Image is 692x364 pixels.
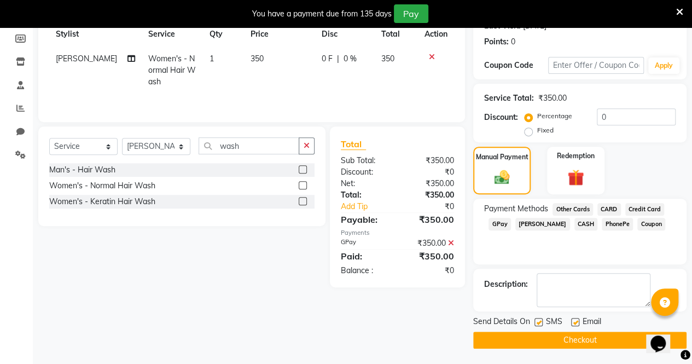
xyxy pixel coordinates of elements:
[418,22,454,47] th: Action
[473,332,687,349] button: Checkout
[546,316,562,330] span: SMS
[397,178,462,189] div: ₹350.00
[374,22,418,47] th: Total
[602,218,633,230] span: PhonePe
[203,22,244,47] th: Qty
[476,152,528,162] label: Manual Payment
[244,22,315,47] th: Price
[333,213,398,226] div: Payable:
[333,238,398,249] div: GPay
[381,54,394,63] span: 350
[333,155,398,166] div: Sub Total:
[511,36,515,48] div: 0
[344,53,357,65] span: 0 %
[397,250,462,263] div: ₹350.00
[394,4,428,23] button: Pay
[515,218,570,230] span: [PERSON_NAME]
[397,166,462,178] div: ₹0
[49,196,155,207] div: Women's - Keratin Hair Wash
[142,22,203,47] th: Service
[333,265,398,276] div: Balance :
[56,54,117,63] span: [PERSON_NAME]
[397,155,462,166] div: ₹350.00
[341,228,454,238] div: Payments
[473,316,530,330] span: Send Details On
[333,178,398,189] div: Net:
[397,189,462,201] div: ₹350.00
[574,218,598,230] span: CASH
[489,218,511,230] span: GPay
[333,166,398,178] div: Discount:
[333,189,398,201] div: Total:
[557,151,595,161] label: Redemption
[562,167,589,188] img: _gift.svg
[484,93,534,104] div: Service Total:
[397,265,462,276] div: ₹0
[484,36,509,48] div: Points:
[597,203,621,216] span: CARD
[252,8,392,20] div: You have a payment due from 135 days
[625,203,665,216] span: Credit Card
[537,125,554,135] label: Fixed
[484,60,548,71] div: Coupon Code
[583,316,601,330] span: Email
[148,54,196,86] span: Women's - Normal Hair Wash
[322,53,333,65] span: 0 F
[490,169,515,186] img: _cash.svg
[341,138,366,150] span: Total
[199,137,299,154] input: Search or Scan
[553,203,593,216] span: Other Cards
[484,112,518,123] div: Discount:
[537,111,572,121] label: Percentage
[49,180,155,192] div: Women's - Normal Hair Wash
[648,57,679,74] button: Apply
[397,238,462,249] div: ₹350.00
[210,54,214,63] span: 1
[397,213,462,226] div: ₹350.00
[333,201,408,212] a: Add Tip
[49,164,115,176] div: Man's - Hair Wash
[315,22,374,47] th: Disc
[548,57,644,74] input: Enter Offer / Coupon Code
[251,54,264,63] span: 350
[637,218,665,230] span: Coupon
[484,203,548,215] span: Payment Methods
[538,93,567,104] div: ₹350.00
[337,53,339,65] span: |
[646,320,681,353] iframe: chat widget
[333,250,398,263] div: Paid:
[49,22,142,47] th: Stylist
[484,279,528,290] div: Description:
[408,201,462,212] div: ₹0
